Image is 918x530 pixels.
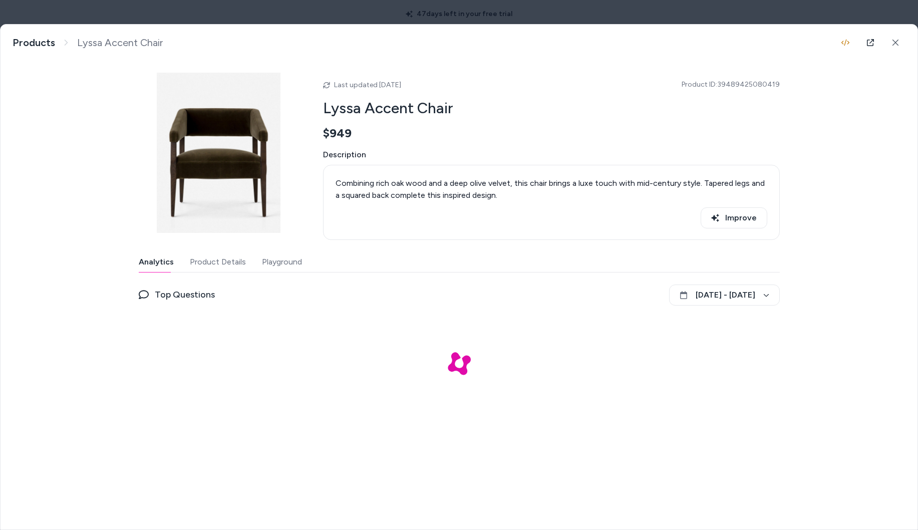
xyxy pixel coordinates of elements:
[155,288,215,302] span: Top Questions
[669,285,780,306] button: [DATE] - [DATE]
[190,252,246,272] button: Product Details
[323,126,352,141] span: $949
[262,252,302,272] button: Playground
[334,81,401,89] span: Last updated [DATE]
[336,177,767,201] p: Combining rich oak wood and a deep olive velvet, this chair brings a luxe touch with mid-century ...
[139,73,299,233] img: cabt-104-075_frt_1_1564991625-1_1.jpg
[323,149,780,161] span: Description
[323,99,780,118] h2: Lyssa Accent Chair
[13,37,163,49] nav: breadcrumb
[77,37,163,49] span: Lyssa Accent Chair
[139,252,174,272] button: Analytics
[701,207,767,228] button: Improve
[682,80,780,90] span: Product ID: 39489425080419
[13,37,55,49] a: Products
